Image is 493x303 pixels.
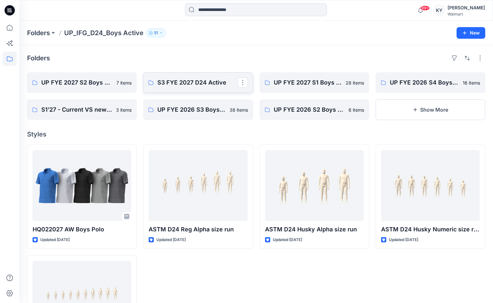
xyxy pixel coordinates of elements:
[260,99,369,120] a: UP FYE 2026 S2 Boys Active6 items
[448,12,485,16] div: Walmart
[381,225,480,234] p: ASTM D24 Husky Numeric size run
[376,99,485,120] button: Show More
[273,237,302,243] p: Updated [DATE]
[420,5,430,11] span: 99+
[27,54,50,62] h4: Folders
[265,150,364,221] a: ASTM D24 Husky Alpha size run
[40,237,70,243] p: Updated [DATE]
[349,106,364,113] p: 6 items
[154,29,158,36] p: 51
[230,106,248,113] p: 38 items
[27,130,485,138] h4: Styles
[146,28,166,37] button: 51
[274,105,345,114] p: UP FYE 2026 S2 Boys Active
[390,78,459,87] p: UP FYE 2026 S4 Boys Active
[389,237,418,243] p: Updated [DATE]
[33,150,131,221] a: HQ022027 AW Boys Polo
[265,225,364,234] p: ASTM D24 Husky Alpha size run
[156,237,186,243] p: Updated [DATE]
[27,99,137,120] a: S1’27 - Current VS new ASTM comparison3 items
[448,4,485,12] div: [PERSON_NAME]
[116,79,132,86] p: 7 items
[143,72,253,93] a: S3 FYE 2027 D24 Active
[157,78,237,87] p: S3 FYE 2027 D24 Active
[376,72,485,93] a: UP FYE 2026 S4 Boys Active16 items
[27,28,50,37] a: Folders
[433,5,445,16] div: KY
[149,225,247,234] p: ASTM D24 Reg Alpha size run
[116,106,132,113] p: 3 items
[41,105,112,114] p: S1’27 - Current VS new ASTM comparison
[41,78,113,87] p: UP FYE 2027 S2 Boys Active
[381,150,480,221] a: ASTM D24 Husky Numeric size run
[457,27,485,39] button: New
[64,28,143,37] p: UP_IFG_D24_Boys Active
[260,72,369,93] a: UP FYE 2027 S1 Boys Active28 items
[27,72,137,93] a: UP FYE 2027 S2 Boys Active7 items
[463,79,480,86] p: 16 items
[157,105,225,114] p: UP FYE 2026 S3 Boys Active
[143,99,253,120] a: UP FYE 2026 S3 Boys Active38 items
[149,150,247,221] a: ASTM D24 Reg Alpha size run
[274,78,342,87] p: UP FYE 2027 S1 Boys Active
[33,225,131,234] p: HQ022027 AW Boys Polo
[346,79,364,86] p: 28 items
